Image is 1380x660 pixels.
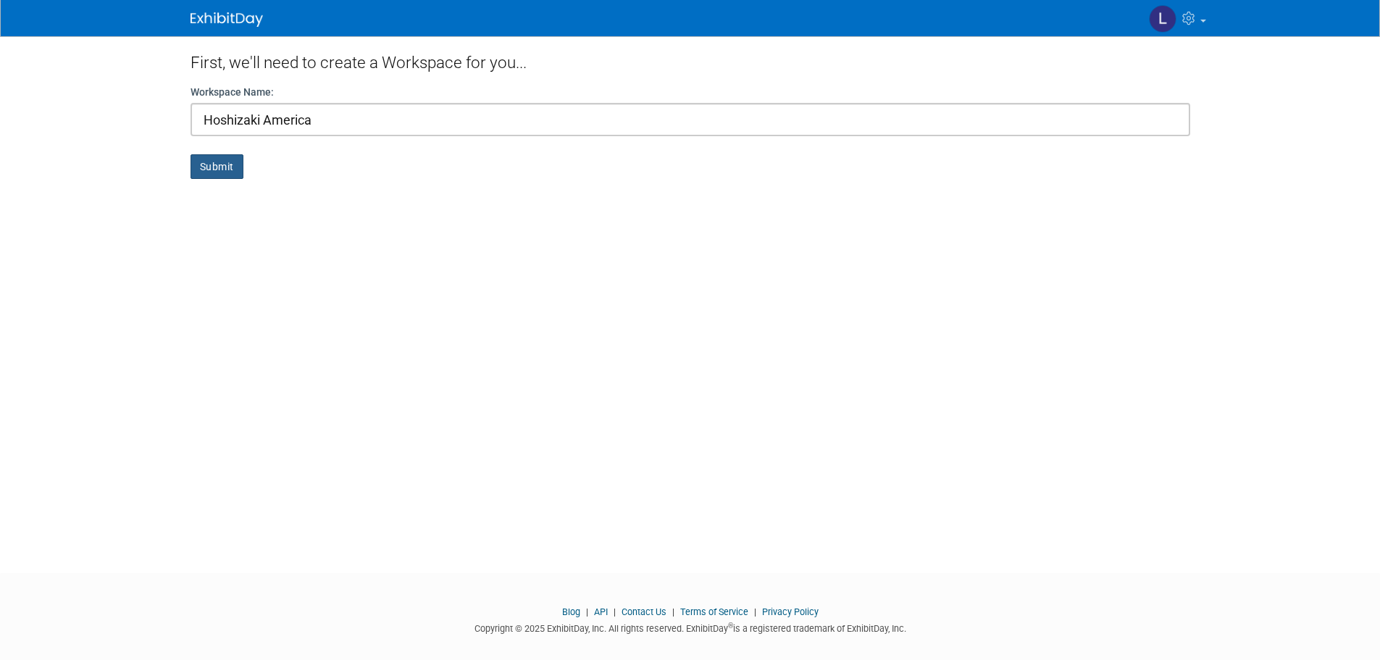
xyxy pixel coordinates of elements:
input: Name of your organization [191,103,1190,136]
img: Lori Northeim [1149,5,1176,33]
div: First, we'll need to create a Workspace for you... [191,36,1190,85]
label: Workspace Name: [191,85,274,99]
a: Privacy Policy [762,606,819,617]
span: | [669,606,678,617]
img: ExhibitDay [191,12,263,27]
span: | [750,606,760,617]
button: Submit [191,154,243,179]
a: API [594,606,608,617]
a: Blog [562,606,580,617]
a: Terms of Service [680,606,748,617]
a: Contact Us [622,606,666,617]
span: | [610,606,619,617]
sup: ® [728,622,733,630]
span: | [582,606,592,617]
